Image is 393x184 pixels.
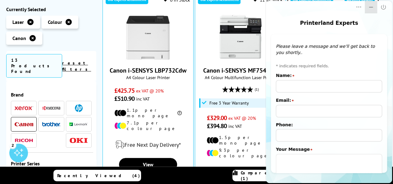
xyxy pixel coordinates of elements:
div: Currently Selected [6,6,96,12]
a: OKI [69,137,88,144]
li: 1.1p per mono page [114,107,182,119]
a: HP [69,104,88,112]
img: OKI [69,138,88,143]
span: Printer Series [11,160,92,167]
span: A4 Colour Multifunction Laser Printer [198,74,282,80]
a: Recently Viewed (4) [53,170,141,181]
img: Canon i-SENSYS MF754Cdw [217,14,264,60]
span: Colour [48,19,62,25]
div: modal_delivery [106,136,190,153]
span: * indicates required fields. [11,63,117,69]
img: Ricoh [15,139,33,142]
a: Xerox [15,104,33,112]
button: Dropdown Menu [87,1,100,13]
li: 1.5p per mono page [207,135,274,146]
img: Canon i-SENSYS LBP732Cdw [125,14,171,60]
span: Compare Products (1) [241,170,320,181]
button: Close [112,1,125,13]
span: ex VAT @ 20% [228,115,256,121]
img: Canon [15,122,33,126]
a: Compare Products (1) [232,170,320,181]
span: £425.75 [114,87,135,95]
a: Canon i-SENSYS MF754Cdw [217,55,264,61]
label: Phone: [11,122,28,128]
div: modal_delivery [198,163,282,181]
a: Canon i-SENSYS LBP732Cdw [125,55,171,61]
em: Please leave a message and we'll get back to you shortly.. [11,44,110,55]
span: Laser [12,19,24,25]
div: Printerland Experts [7,20,121,27]
span: £329.00 [207,114,227,122]
a: Ricoh [15,137,33,144]
a: Canon i-SENSYS MF754Cdw [203,66,277,74]
a: Kyocera [42,104,61,112]
img: Xerox [15,106,33,110]
a: Canon [15,120,33,128]
li: 9.3p per colour page [207,147,274,159]
span: 13 Products Found [6,54,62,78]
label: Name: [11,73,27,79]
span: Free 3 Year Warranty [209,101,249,105]
button: Minimize [100,1,112,13]
span: Canon [12,35,26,41]
li: 7.1p per colour page [114,120,182,131]
a: reset filters [62,60,91,72]
img: Kyocera [42,106,61,110]
a: Lexmark [69,120,88,128]
span: Brand [11,92,92,98]
img: HP [75,104,83,112]
label: Email: [11,98,26,103]
div: 2 [9,141,16,148]
span: inc VAT [136,96,150,102]
span: Recently Viewed (4) [57,173,140,178]
label: Your Message [11,147,45,152]
span: £394.80 [207,122,227,130]
a: Brother [42,120,61,128]
img: Lexmark [69,123,88,126]
span: (1) [255,83,259,95]
span: A4 Colour Laser Printer [106,74,190,80]
a: View [119,158,177,171]
img: Brother [42,122,61,126]
span: ex VAT @ 20% [136,88,164,94]
span: inc VAT [228,123,242,129]
span: £510.90 [114,95,135,103]
a: Canon i-SENSYS LBP732Cdw [110,66,186,74]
